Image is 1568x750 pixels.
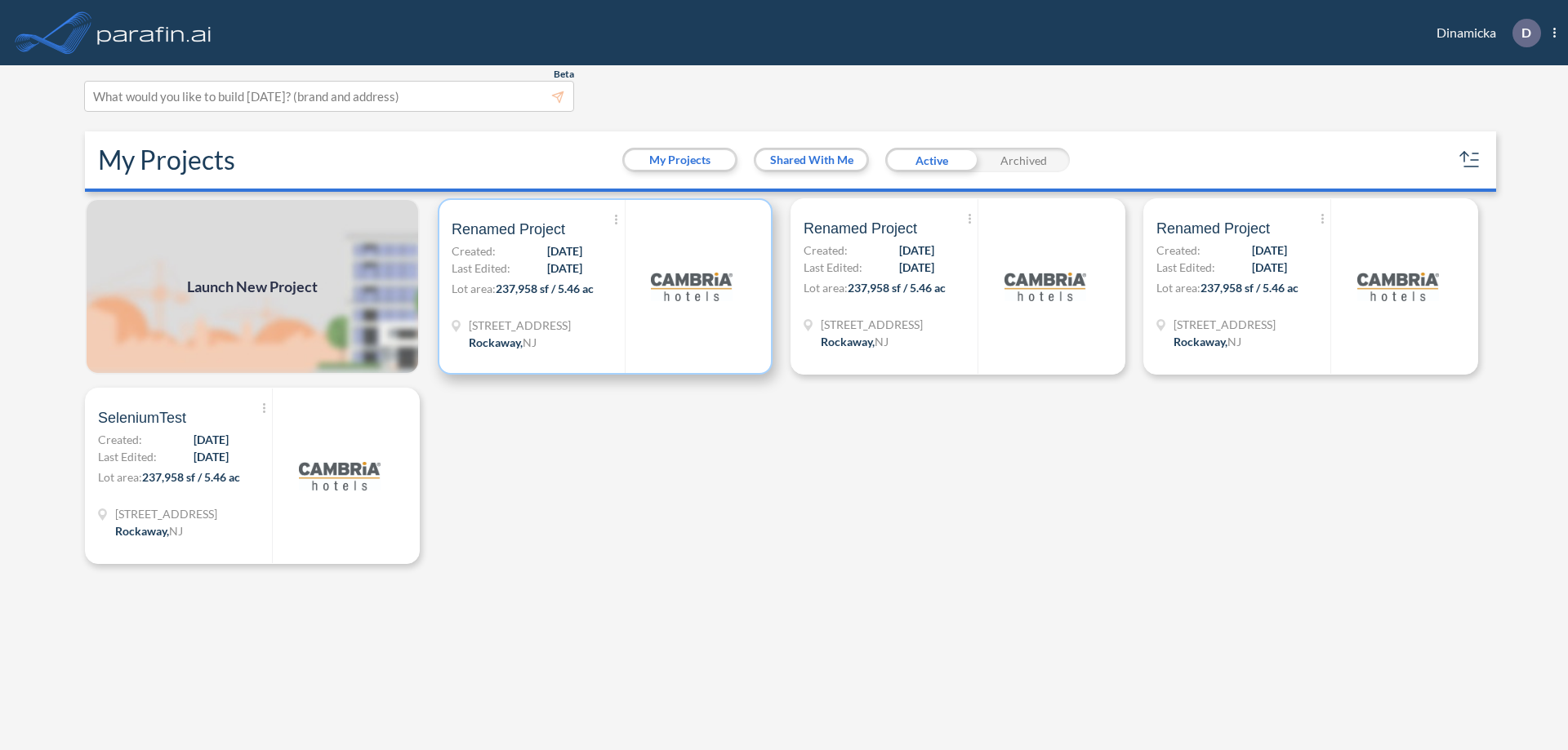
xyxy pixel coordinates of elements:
[452,220,565,239] span: Renamed Project
[98,448,157,465] span: Last Edited:
[804,219,917,238] span: Renamed Project
[98,470,142,484] span: Lot area:
[469,334,537,351] div: Rockaway, NJ
[469,317,571,334] span: 321 Mt Hope Ave
[899,242,934,259] span: [DATE]
[625,150,735,170] button: My Projects
[899,259,934,276] span: [DATE]
[651,246,733,327] img: logo
[554,68,574,81] span: Beta
[1174,316,1276,333] span: 321 Mt Hope Ave
[1357,246,1439,327] img: logo
[523,335,537,349] span: NJ
[496,282,594,295] span: 237,958 sf / 5.46 ac
[547,242,582,260] span: [DATE]
[1174,335,1227,348] span: Rockaway ,
[547,260,582,277] span: [DATE]
[452,242,496,260] span: Created:
[1156,281,1200,295] span: Lot area:
[1174,333,1241,350] div: Rockaway, NJ
[1156,219,1270,238] span: Renamed Project
[1252,242,1287,259] span: [DATE]
[756,150,866,170] button: Shared With Me
[821,316,923,333] span: 321 Mt Hope Ave
[848,281,946,295] span: 237,958 sf / 5.46 ac
[85,198,420,375] img: add
[1156,242,1200,259] span: Created:
[142,470,240,484] span: 237,958 sf / 5.46 ac
[804,242,848,259] span: Created:
[98,144,235,175] h2: My Projects
[452,282,496,295] span: Lot area:
[115,505,217,522] span: 321 Mt Hope Ave
[194,431,229,448] span: [DATE]
[187,276,318,298] span: Launch New Project
[875,335,889,348] span: NJ
[1521,25,1531,40] p: D
[804,259,862,276] span: Last Edited:
[821,333,889,350] div: Rockaway, NJ
[299,435,381,517] img: logo
[115,524,169,538] span: Rockaway ,
[1412,19,1556,47] div: Dinamicka
[1252,259,1287,276] span: [DATE]
[1156,259,1215,276] span: Last Edited:
[85,198,420,375] a: Launch New Project
[1004,246,1086,327] img: logo
[115,522,183,539] div: Rockaway, NJ
[194,448,229,465] span: [DATE]
[885,148,978,172] div: Active
[1200,281,1298,295] span: 237,958 sf / 5.46 ac
[169,524,183,538] span: NJ
[978,148,1070,172] div: Archived
[804,281,848,295] span: Lot area:
[1227,335,1241,348] span: NJ
[94,16,215,49] img: logo
[98,408,186,428] span: SeleniumTest
[452,260,510,277] span: Last Edited:
[469,335,523,349] span: Rockaway ,
[821,335,875,348] span: Rockaway ,
[98,431,142,448] span: Created:
[1457,147,1483,173] button: sort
